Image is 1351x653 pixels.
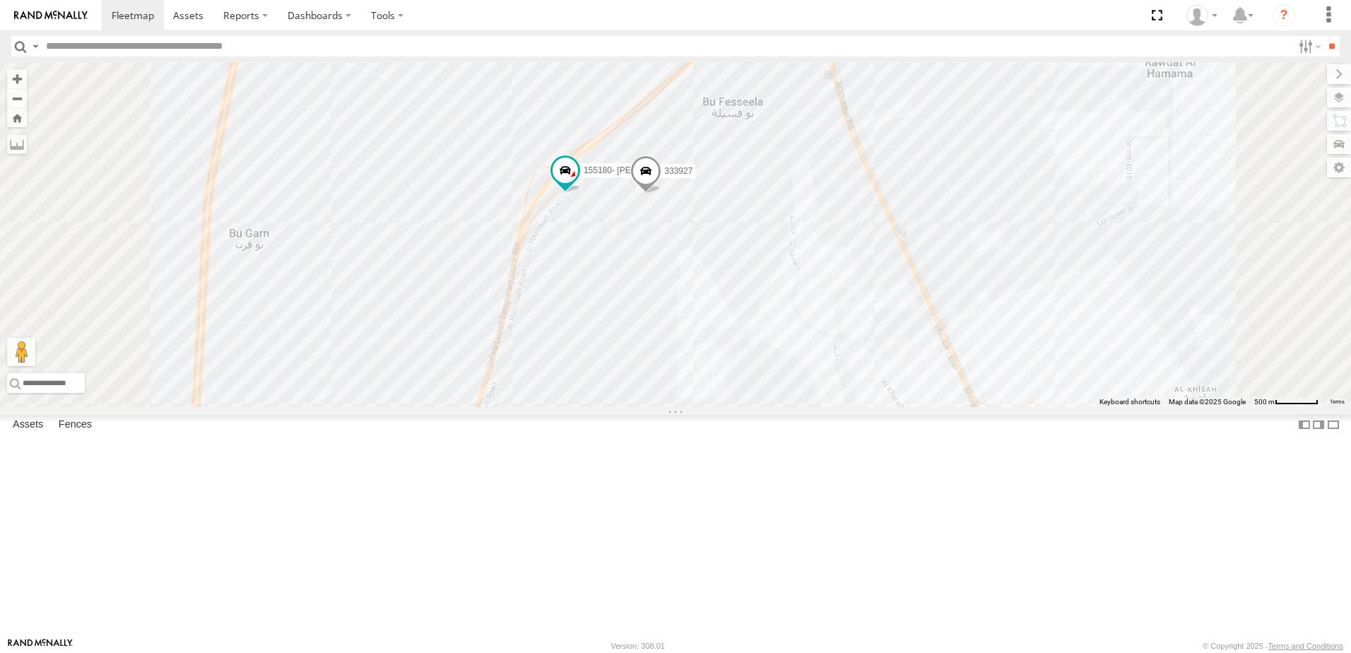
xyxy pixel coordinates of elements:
img: rand-logo.svg [14,11,88,20]
div: Dinel Dineshan [1181,5,1222,26]
div: Version: 308.01 [611,642,665,650]
span: 500 m [1254,398,1275,406]
button: Keyboard shortcuts [1099,397,1160,407]
a: Terms (opens in new tab) [1330,399,1345,405]
button: Zoom Home [7,108,27,127]
label: Assets [6,415,50,435]
div: © Copyright 2025 - [1203,642,1343,650]
label: Dock Summary Table to the Right [1311,415,1326,435]
label: Measure [7,134,27,154]
label: Hide Summary Table [1326,415,1340,435]
label: Map Settings [1327,158,1351,177]
button: Map Scale: 500 m per 58 pixels [1250,397,1323,407]
span: 155180- [PERSON_NAME] [584,166,687,176]
label: Search Query [30,36,41,57]
span: Map data ©2025 Google [1169,398,1246,406]
i: ? [1273,4,1295,27]
a: Visit our Website [8,639,73,653]
a: Terms and Conditions [1268,642,1343,650]
label: Dock Summary Table to the Left [1297,415,1311,435]
button: Drag Pegman onto the map to open Street View [7,338,35,366]
label: Fences [52,415,99,435]
span: 333927 [664,167,692,177]
label: Search Filter Options [1293,36,1323,57]
button: Zoom out [7,88,27,108]
button: Zoom in [7,69,27,88]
